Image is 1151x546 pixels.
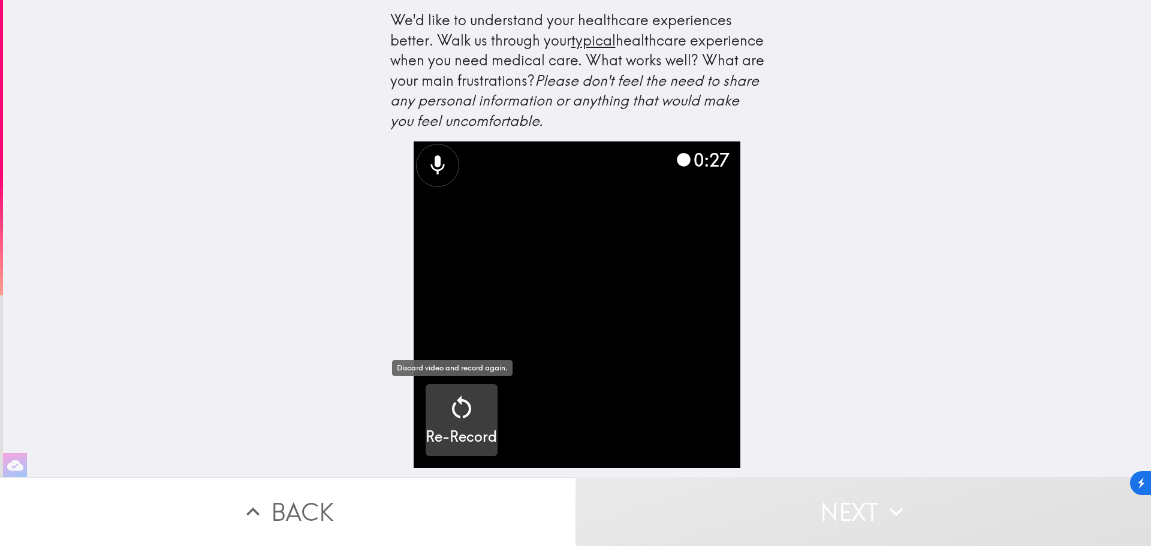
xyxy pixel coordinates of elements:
i: Please don't feel the need to share any personal information or anything that would make you feel... [390,71,763,129]
div: We'd like to understand your healthcare experiences better. Walk us through your healthcare exper... [390,10,764,131]
div: 0:27 [676,147,730,173]
button: Re-Record [426,384,498,456]
div: Discard video and record again. [392,360,513,376]
u: typical [571,31,616,49]
h5: Re-Record [426,427,497,447]
button: Next [575,477,1151,546]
